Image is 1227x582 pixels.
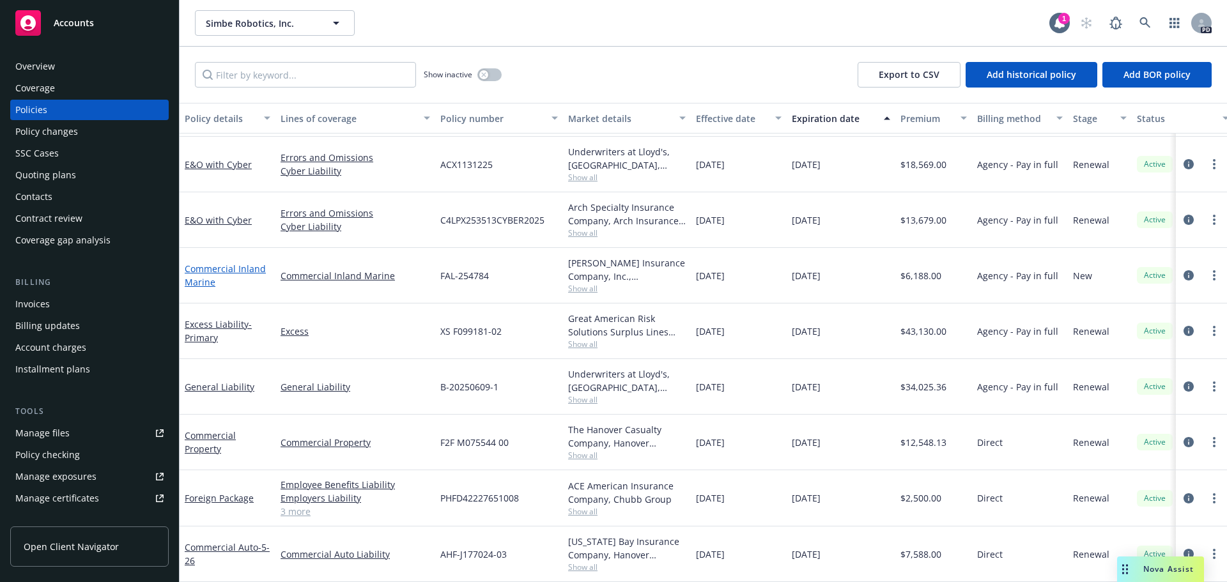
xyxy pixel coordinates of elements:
span: Agency - Pay in full [977,158,1058,171]
a: more [1207,268,1222,283]
a: Commercial Inland Marine [185,263,266,288]
span: $6,188.00 [900,269,941,282]
span: [DATE] [792,213,821,227]
button: Stage [1068,103,1132,134]
a: 3 more [281,505,430,518]
div: Underwriters at Lloyd's, [GEOGRAPHIC_DATA], [PERSON_NAME] of [GEOGRAPHIC_DATA], Autonomy Insuranc... [568,367,686,394]
span: [DATE] [696,325,725,338]
span: Renewal [1073,380,1109,394]
a: Employers Liability [281,491,430,505]
span: Show inactive [424,69,472,80]
span: [DATE] [792,436,821,449]
div: Overview [15,56,55,77]
a: Start snowing [1074,10,1099,36]
div: Great American Risk Solutions Surplus Lines Insurance Company, Great American Insurance Group, Au... [568,312,686,339]
span: Agency - Pay in full [977,325,1058,338]
div: Underwriters at Lloyd's, [GEOGRAPHIC_DATA], [PERSON_NAME] of London, CRC Group [568,145,686,172]
a: General Liability [185,381,254,393]
a: Accounts [10,5,169,41]
div: ACE American Insurance Company, Chubb Group [568,479,686,506]
a: General Liability [281,380,430,394]
div: Contacts [15,187,52,207]
span: Renewal [1073,548,1109,561]
a: more [1207,379,1222,394]
span: $7,588.00 [900,548,941,561]
div: Policy changes [15,121,78,142]
span: ACX1131225 [440,158,493,171]
span: Direct [977,436,1003,449]
div: Lines of coverage [281,112,416,125]
a: more [1207,434,1222,450]
span: $43,130.00 [900,325,946,338]
span: Open Client Navigator [24,540,119,553]
a: Report a Bug [1103,10,1129,36]
div: Quoting plans [15,165,76,185]
div: [PERSON_NAME] Insurance Company, Inc., [PERSON_NAME] Group, [PERSON_NAME] Cargo [568,256,686,283]
a: circleInformation [1181,379,1196,394]
a: circleInformation [1181,491,1196,506]
a: more [1207,323,1222,339]
div: Status [1137,112,1215,125]
span: Active [1142,436,1168,448]
button: Simbe Robotics, Inc. [195,10,355,36]
div: Manage BORs [15,510,75,530]
span: Show all [568,339,686,349]
span: $12,548.13 [900,436,946,449]
button: Nova Assist [1117,556,1204,582]
a: Policy changes [10,121,169,142]
div: Manage certificates [15,488,99,509]
div: Policies [15,100,47,120]
span: XS F099181-02 [440,325,502,338]
span: $13,679.00 [900,213,946,227]
a: Search [1132,10,1158,36]
span: Active [1142,214,1168,226]
a: Errors and Omissions [281,151,430,164]
span: Accounts [54,18,94,28]
span: Show all [568,394,686,405]
span: [DATE] [792,548,821,561]
a: Cyber Liability [281,164,430,178]
button: Billing method [972,103,1068,134]
a: circleInformation [1181,212,1196,227]
a: Contacts [10,187,169,207]
a: more [1207,212,1222,227]
a: Cyber Liability [281,220,430,233]
span: [DATE] [792,380,821,394]
div: Billing updates [15,316,80,336]
div: Policy details [185,112,256,125]
span: Active [1142,493,1168,504]
div: Market details [568,112,672,125]
span: Add BOR policy [1123,68,1191,80]
div: [US_STATE] Bay Insurance Company, Hanover Insurance Group [568,535,686,562]
div: Coverage [15,78,55,98]
button: Premium [895,103,972,134]
a: Contract review [10,208,169,229]
div: Installment plans [15,359,90,379]
div: Contract review [15,208,82,229]
a: Policies [10,100,169,120]
span: Active [1142,325,1168,337]
a: circleInformation [1181,157,1196,172]
span: Renewal [1073,491,1109,505]
div: Drag to move [1117,556,1133,582]
div: Tools [10,405,169,418]
a: Policy checking [10,445,169,465]
a: Excess [281,325,430,338]
div: Billing method [977,112,1049,125]
span: Agency - Pay in full [977,380,1058,394]
a: Coverage [10,78,169,98]
span: Active [1142,381,1168,392]
div: Policy number [440,112,544,125]
button: Export to CSV [858,62,961,88]
span: Export to CSV [879,68,939,80]
span: Show all [568,562,686,572]
span: [DATE] [696,158,725,171]
span: [DATE] [696,491,725,505]
div: SSC Cases [15,143,59,164]
a: circleInformation [1181,434,1196,450]
span: Renewal [1073,213,1109,227]
span: [DATE] [696,213,725,227]
span: Agency - Pay in full [977,213,1058,227]
a: circleInformation [1181,546,1196,562]
span: Agency - Pay in full [977,269,1058,282]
